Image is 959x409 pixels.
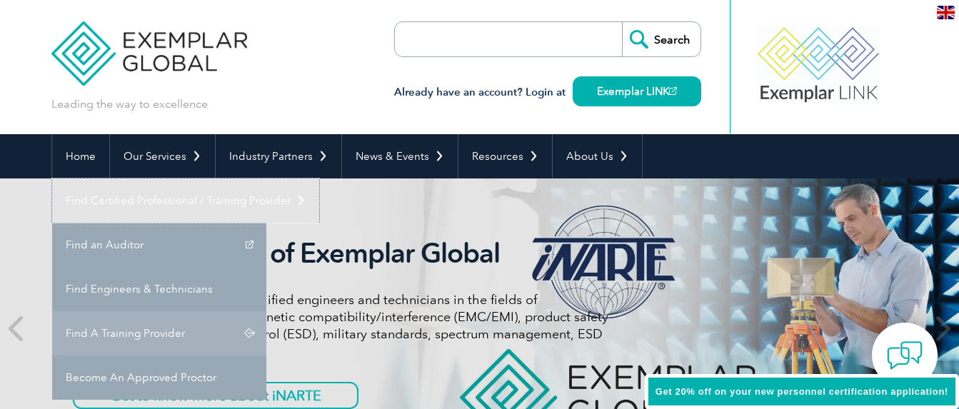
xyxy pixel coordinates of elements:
[622,22,701,56] input: Search
[52,223,266,267] a: Find an Auditor
[52,355,266,400] a: Become An Approved Proctor
[573,76,701,106] a: Exemplar LINK
[216,134,341,178] a: Industry Partners
[937,6,955,19] img: en
[669,87,677,95] img: open_square.png
[110,134,215,178] a: Our Services
[887,338,923,373] img: contact-chat.png
[553,134,642,178] a: About Us
[51,96,208,112] p: Leading the way to excellence
[52,134,109,178] a: Home
[73,237,608,270] h2: iNARTE is a Part of Exemplar Global
[52,311,266,355] a: Find A Training Provider
[342,134,458,178] a: News & Events
[73,291,608,360] p: iNARTE certifications are for qualified engineers and technicians in the fields of telecommunicat...
[458,134,552,178] a: Resources
[52,178,319,223] a: Find Certified Professional / Training Provider
[656,386,948,397] span: Get 20% off on your new personnel certification application!
[52,267,266,311] a: Find Engineers & Technicians
[394,84,701,101] h3: Already have an account? Login at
